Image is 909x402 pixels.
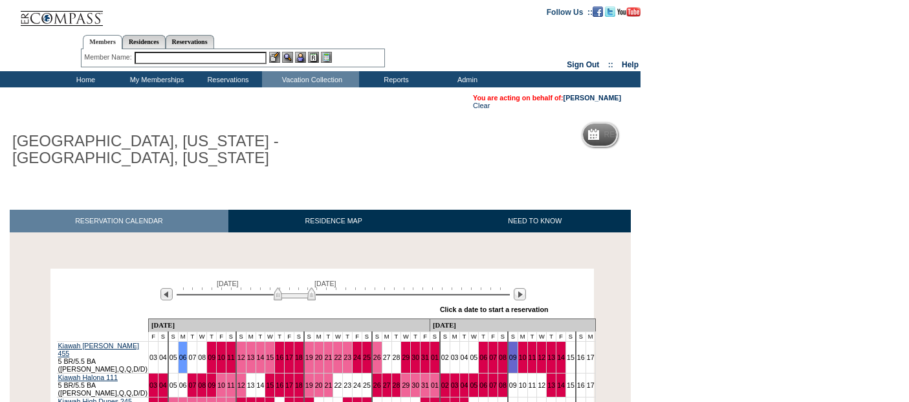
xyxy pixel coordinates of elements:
[198,381,206,389] a: 08
[217,280,239,287] span: [DATE]
[294,332,303,342] td: S
[247,381,255,389] a: 13
[188,332,197,342] td: T
[373,381,381,389] a: 26
[257,381,265,389] a: 14
[160,288,173,300] img: Previous
[159,353,167,361] a: 04
[547,332,556,342] td: T
[430,319,595,332] td: [DATE]
[604,131,703,139] h5: Reservation Calendar
[518,332,527,342] td: M
[605,7,615,15] a: Follow us on Twitter
[266,381,274,389] a: 15
[83,35,122,49] a: Members
[557,381,565,389] a: 14
[188,381,196,389] a: 07
[576,332,586,342] td: S
[411,381,419,389] a: 30
[285,353,293,361] a: 17
[363,353,371,361] a: 25
[353,353,361,361] a: 24
[217,353,225,361] a: 10
[519,353,527,361] a: 10
[208,381,215,389] a: 09
[188,353,196,361] a: 07
[10,210,228,232] a: RESERVATION CALENDAR
[479,381,487,389] a: 06
[519,381,527,389] a: 10
[567,353,575,361] a: 15
[276,353,283,361] a: 16
[315,381,323,389] a: 20
[421,353,429,361] a: 31
[353,332,362,342] td: F
[314,280,336,287] span: [DATE]
[159,381,167,389] a: 04
[459,332,469,342] td: T
[334,353,342,361] a: 22
[479,332,488,342] td: T
[537,332,547,342] td: W
[226,332,235,342] td: S
[256,332,265,342] td: T
[120,71,191,87] td: My Memberships
[344,381,351,389] a: 23
[450,332,459,342] td: M
[191,71,262,87] td: Reservations
[247,353,255,361] a: 13
[325,381,333,389] a: 21
[489,381,497,389] a: 07
[547,353,555,361] a: 13
[441,381,449,389] a: 02
[617,7,641,15] a: Subscribe to our YouTube Channel
[608,60,613,69] span: ::
[587,353,595,361] a: 17
[556,332,566,342] td: F
[461,353,468,361] a: 04
[557,353,565,361] a: 14
[58,374,118,381] a: Kiawah Halona 111
[489,353,497,361] a: 07
[84,52,134,63] div: Member Name:
[295,52,306,63] img: Impersonate
[308,52,319,63] img: Reservations
[391,332,401,342] td: T
[402,353,410,361] a: 29
[470,353,477,361] a: 05
[470,381,477,389] a: 05
[430,332,439,342] td: S
[469,332,479,342] td: W
[547,6,593,17] td: Follow Us ::
[257,353,265,361] a: 14
[323,332,333,342] td: T
[421,381,429,389] a: 31
[567,60,599,69] a: Sign Out
[488,332,498,342] td: F
[372,332,382,342] td: S
[538,353,545,361] a: 12
[451,381,459,389] a: 03
[333,332,343,342] td: W
[586,332,595,342] td: M
[593,7,603,15] a: Become our fan on Facebook
[178,332,188,342] td: M
[237,353,245,361] a: 12
[509,353,517,361] a: 09
[401,332,411,342] td: W
[479,353,487,361] a: 06
[461,381,468,389] a: 04
[527,332,537,342] td: T
[282,52,293,63] img: View
[514,288,526,300] img: Next
[170,381,177,389] a: 05
[58,342,140,357] a: Kiawah [PERSON_NAME] 455
[451,353,459,361] a: 03
[321,52,332,63] img: b_calculator.gif
[499,353,507,361] a: 08
[179,353,187,361] a: 06
[566,332,576,342] td: S
[431,381,439,389] a: 01
[217,332,226,342] td: F
[362,332,371,342] td: S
